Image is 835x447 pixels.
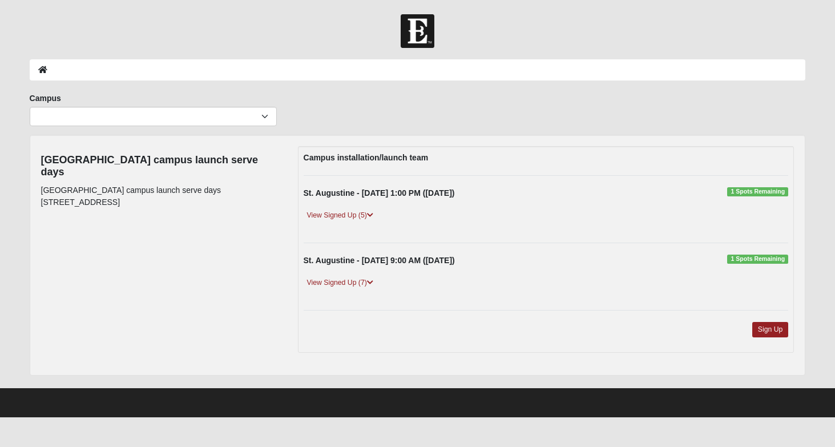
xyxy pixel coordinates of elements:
[41,184,281,208] p: [GEOGRAPHIC_DATA] campus launch serve days [STREET_ADDRESS]
[304,277,377,289] a: View Signed Up (7)
[727,187,788,196] span: 1 Spots Remaining
[30,92,61,104] label: Campus
[304,153,429,162] strong: Campus installation/launch team
[304,210,377,222] a: View Signed Up (5)
[304,188,455,198] strong: St. Augustine - [DATE] 1:00 PM ([DATE])
[401,14,434,48] img: Church of Eleven22 Logo
[727,255,788,264] span: 1 Spots Remaining
[304,256,455,265] strong: St. Augustine - [DATE] 9:00 AM ([DATE])
[41,154,281,179] h4: [GEOGRAPHIC_DATA] campus launch serve days
[752,322,789,337] a: Sign Up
